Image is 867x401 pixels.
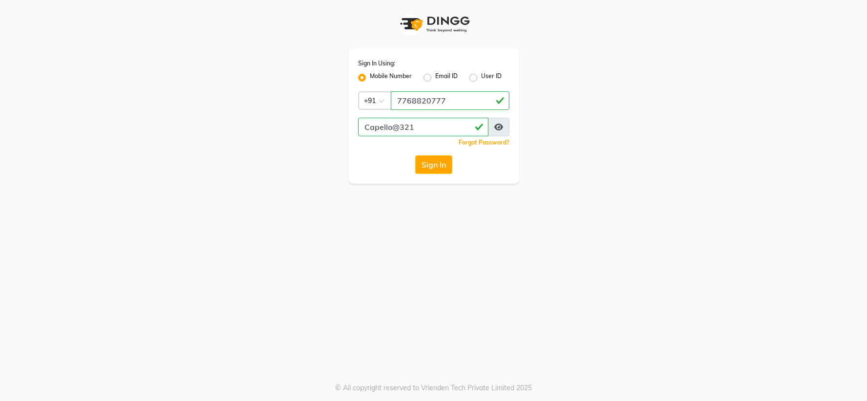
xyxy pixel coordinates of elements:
label: User ID [481,72,502,84]
input: Username [358,118,488,136]
a: Forgot Password? [459,139,509,146]
label: Mobile Number [370,72,412,84]
label: Sign In Using: [358,59,395,68]
label: Email ID [435,72,458,84]
img: logo1.svg [395,10,473,39]
button: Sign In [415,155,452,174]
input: Username [391,91,509,110]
